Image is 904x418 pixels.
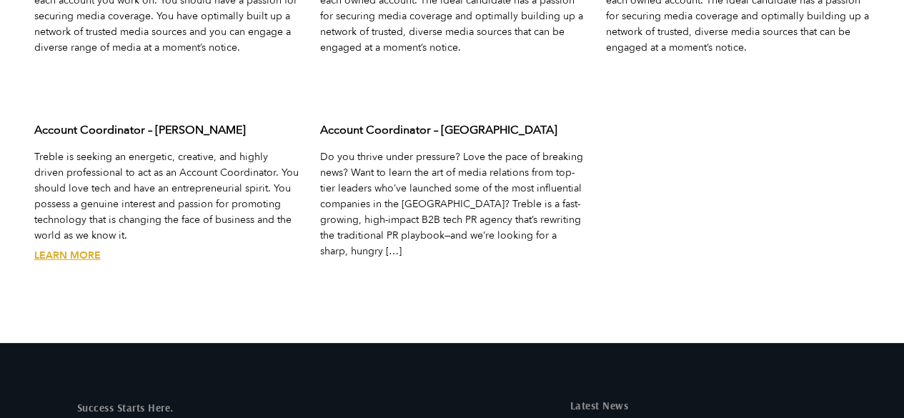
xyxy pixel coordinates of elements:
mark: Success Starts Here. [77,401,174,414]
h3: Account Coordinator – [PERSON_NAME] [34,122,299,138]
p: Do you thrive under pressure? Love the pace of breaking news? Want to learn the art of media rela... [320,149,585,259]
h3: Account Coordinator – [GEOGRAPHIC_DATA] [320,122,585,138]
h5: Latest News [570,400,828,411]
p: Treble is seeking an energetic, creative, and highly driven professional to act as an Account Coo... [34,149,299,244]
a: Account Coordinator – Austin [34,249,101,262]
